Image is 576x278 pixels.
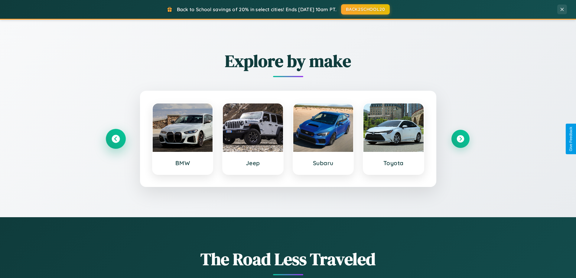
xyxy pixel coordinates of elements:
[159,159,207,167] h3: BMW
[229,159,277,167] h3: Jeep
[369,159,418,167] h3: Toyota
[299,159,347,167] h3: Subaru
[107,49,470,73] h2: Explore by make
[177,6,337,12] span: Back to School savings of 20% in select cities! Ends [DATE] 10am PT.
[341,4,390,15] button: BACK2SCHOOL20
[107,247,470,271] h1: The Road Less Traveled
[569,127,573,151] div: Give Feedback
